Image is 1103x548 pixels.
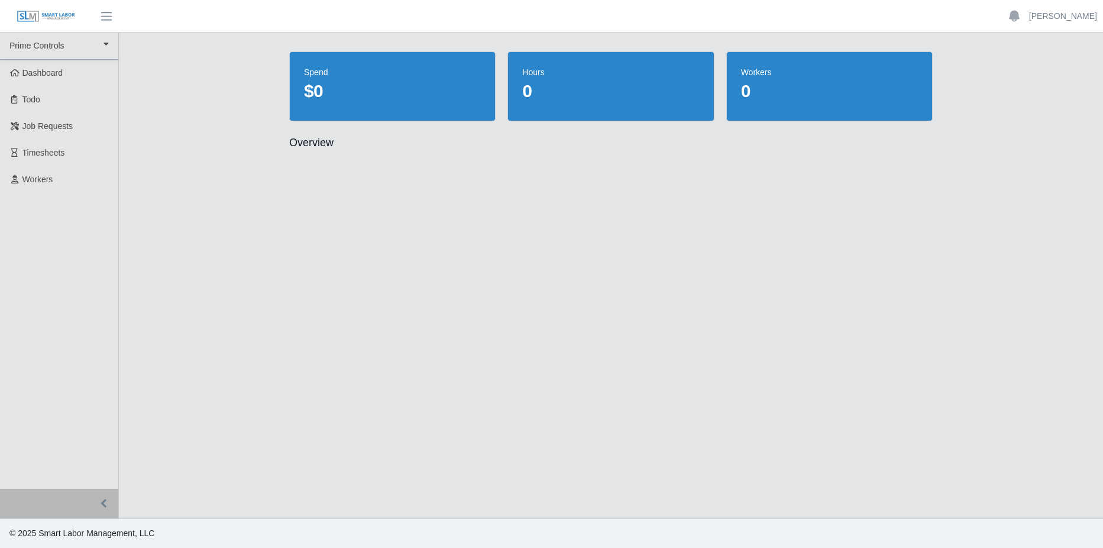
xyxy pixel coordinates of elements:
span: © 2025 Smart Labor Management, LLC [9,528,154,538]
h2: Overview [289,136,933,150]
span: Workers [22,175,53,184]
dt: hours [522,66,699,78]
dd: $0 [304,80,481,102]
a: [PERSON_NAME] [1029,10,1097,22]
dd: 0 [522,80,699,102]
span: Todo [22,95,40,104]
span: Job Requests [22,121,73,131]
img: SLM Logo [17,10,76,23]
span: Dashboard [22,68,63,78]
span: Timesheets [22,148,65,157]
dt: spend [304,66,481,78]
dd: 0 [741,80,918,102]
dt: workers [741,66,918,78]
